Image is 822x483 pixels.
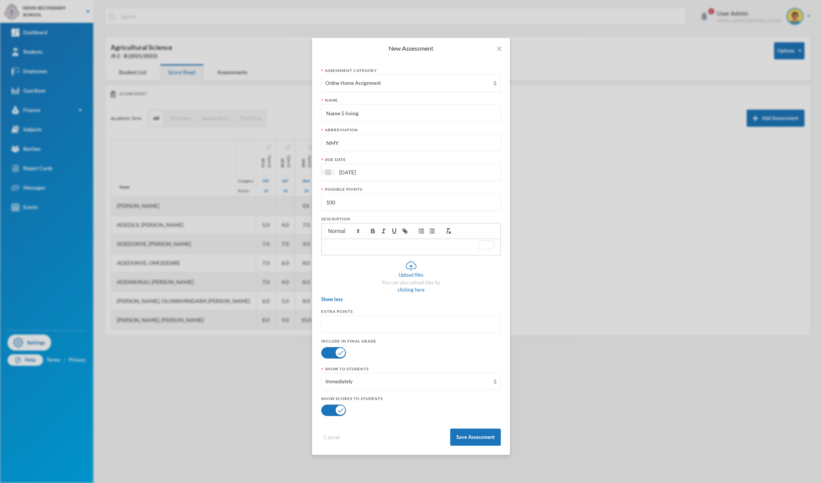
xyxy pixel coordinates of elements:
span: Show less [321,296,343,302]
button: Cancel [321,433,342,442]
div: New Assessment [321,44,501,53]
div: Show scores to students [321,396,501,402]
div: clicking here [398,286,425,294]
div: Show To Students [321,366,501,372]
div: Immediately [325,378,490,386]
div: Upload files [398,271,424,279]
div: Name [321,97,501,103]
div: To enrich screen reader interactions, please activate Accessibility in Grammarly extension settings [322,239,500,255]
i: icon: close [496,46,502,52]
div: Online Home Assignment [325,80,490,87]
div: Extra points [321,309,501,314]
img: upload [406,261,417,271]
div: You can also upload files by [382,279,440,287]
div: Due date [321,157,501,163]
div: Include in final grade [321,338,501,344]
input: Select date [335,168,399,177]
button: Close [489,38,510,59]
div: Abbreviation [321,127,501,133]
div: Description [321,216,501,222]
button: Save Assessment [450,429,501,446]
div: Assessment category [321,68,501,73]
div: Possible points [321,187,501,192]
